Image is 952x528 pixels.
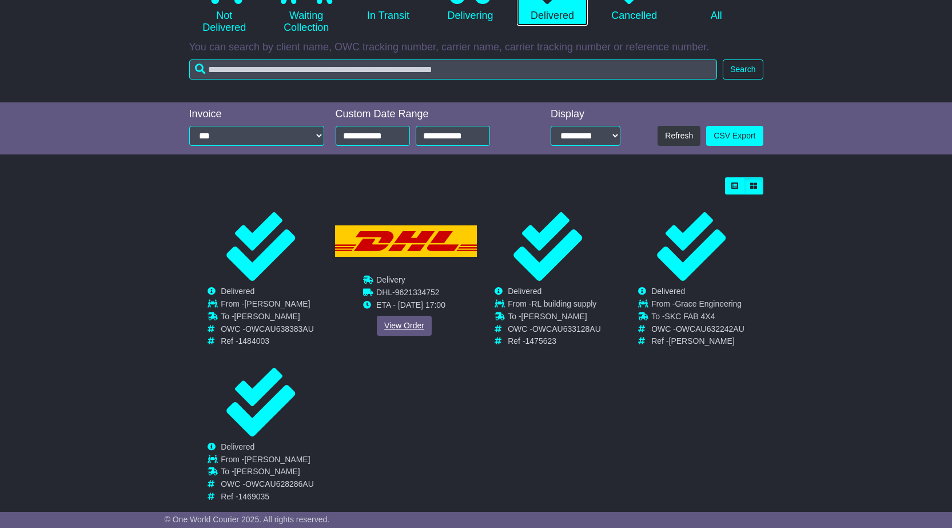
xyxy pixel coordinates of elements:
span: ETA - [DATE] 17:00 [376,300,445,309]
td: Ref - [508,336,601,346]
span: OWCAU628286AU [245,479,314,489]
a: View Order [377,316,432,336]
span: OWCAU633128AU [532,324,601,334]
td: OWC - [651,324,744,337]
span: © One World Courier 2025. All rights reserved. [165,515,330,524]
span: 1484003 [238,336,270,346]
span: [PERSON_NAME] [521,312,587,321]
td: From - [508,299,601,312]
td: From - [221,299,314,312]
td: Ref - [651,336,744,346]
td: OWC - [221,324,314,337]
span: [PERSON_NAME] [234,312,300,321]
span: 9621334752 [395,288,440,297]
span: Delivered [221,442,254,451]
td: Ref - [221,336,314,346]
span: Delivery [376,275,405,284]
span: [PERSON_NAME] [244,455,310,464]
td: From - [651,299,744,312]
p: You can search by client name, OWC tracking number, carrier name, carrier tracking number or refe... [189,41,763,54]
span: RL building supply [531,299,596,308]
button: Refresh [658,126,700,146]
span: OWCAU638383AU [245,324,314,334]
span: Delivered [508,287,541,296]
span: [PERSON_NAME] [669,336,735,346]
td: Ref - [221,492,314,502]
img: DHL.png [335,225,477,257]
span: 1475623 [525,336,557,346]
span: [PERSON_NAME] [244,299,310,308]
button: Search [723,59,763,80]
td: From - [221,455,314,467]
td: To - [508,312,601,324]
div: Custom Date Range [336,108,519,121]
td: To - [221,467,314,479]
a: CSV Export [706,126,763,146]
span: [PERSON_NAME] [234,467,300,476]
span: OWCAU632242AU [676,324,744,334]
div: Invoice [189,108,324,121]
td: To - [221,312,314,324]
span: Grace Engineering [675,299,742,308]
td: - [376,288,445,300]
span: Delivered [221,287,254,296]
td: OWC - [508,324,601,337]
span: DHL [376,288,392,297]
span: SKC FAB 4X4 [665,312,715,321]
td: OWC - [221,479,314,492]
span: 1469035 [238,492,270,501]
span: Delivered [651,287,685,296]
div: Display [551,108,620,121]
td: To - [651,312,744,324]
